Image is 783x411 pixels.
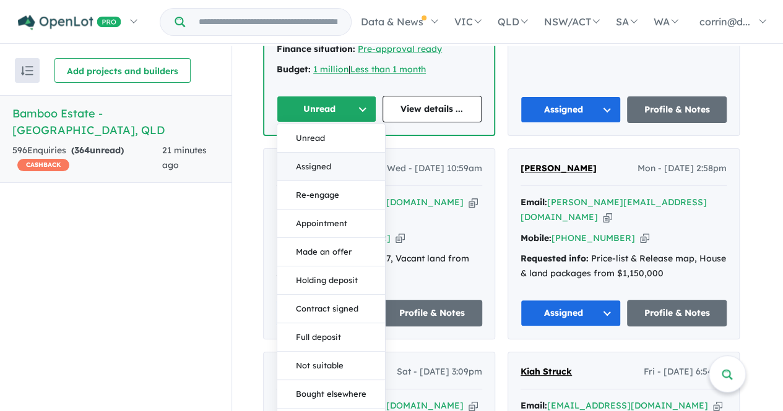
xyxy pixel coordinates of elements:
span: corrin@d... [699,15,750,28]
strong: Email: [521,400,547,411]
div: | [277,62,482,77]
span: Mon - [DATE] 2:58pm [638,161,727,176]
a: Profile & Notes [627,300,727,326]
strong: Email: [521,197,547,208]
strong: ( unread) [71,145,124,156]
span: Sat - [DATE] 3:09pm [397,365,482,379]
span: Kiah Struck [521,366,572,377]
button: Bought elsewhere [277,380,385,409]
strong: Email: [276,400,303,411]
a: Pre-approval ready [358,43,442,54]
button: Contract signed [277,295,385,323]
h5: Bamboo Estate - [GEOGRAPHIC_DATA] , QLD [12,105,219,138]
a: [EMAIL_ADDRESS][DOMAIN_NAME] [547,400,708,411]
span: 364 [74,145,90,156]
button: Copy [603,211,612,224]
a: Kiah Struck [521,365,572,379]
button: Full deposit [277,323,385,352]
button: Copy [396,232,405,245]
a: [PHONE_NUMBER] [552,232,635,244]
strong: Requested info: [276,253,344,264]
strong: Requested info: [521,253,589,264]
strong: Finance situation: [277,43,355,54]
span: CASHBACK [17,159,69,171]
img: Openlot PRO Logo White [18,15,121,30]
span: [PERSON_NAME] [276,366,352,377]
span: [PERSON_NAME] [276,163,352,174]
a: Profile & Notes [627,96,727,123]
button: Assigned [521,96,621,123]
strong: Mobile: [521,232,552,244]
button: Holding deposit [277,266,385,295]
button: Appointment [277,210,385,238]
button: Assigned [277,153,385,181]
div: 596 Enquir ies [12,143,162,173]
button: Unread [277,124,385,153]
span: Wed - [DATE] 10:59am [387,161,482,176]
button: Copy [469,196,478,209]
a: [PERSON_NAME] [276,161,352,176]
strong: Mobile: [276,232,307,244]
a: Profile & Notes [383,300,483,326]
img: sort.svg [21,66,33,75]
strong: Budget: [277,64,311,75]
span: [PERSON_NAME] [521,163,597,174]
a: 1 million [313,64,348,75]
button: Not suitable [277,352,385,380]
span: Fri - [DATE] 6:54am [644,365,727,379]
button: Assigned [276,300,376,326]
div: Price-list & Release map, House & land packages from $1,150,000 [521,252,727,281]
span: 21 minutes ago [162,145,207,171]
a: [PERSON_NAME] [276,365,352,379]
input: Try estate name, suburb, builder or developer [188,9,348,35]
strong: Email: [276,197,303,208]
button: Unread [277,96,376,122]
button: Re-engage [277,181,385,210]
div: Land Lot 7, Vacant land from $642,000 [276,252,482,281]
a: View details ... [383,96,482,122]
a: Less than 1 month [350,64,426,75]
button: Assigned [521,300,621,326]
button: Add projects and builders [54,58,191,83]
a: [PERSON_NAME][EMAIL_ADDRESS][DOMAIN_NAME] [521,197,707,222]
button: Made an offer [277,238,385,266]
a: [PERSON_NAME] [521,161,597,176]
button: Copy [640,232,649,245]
